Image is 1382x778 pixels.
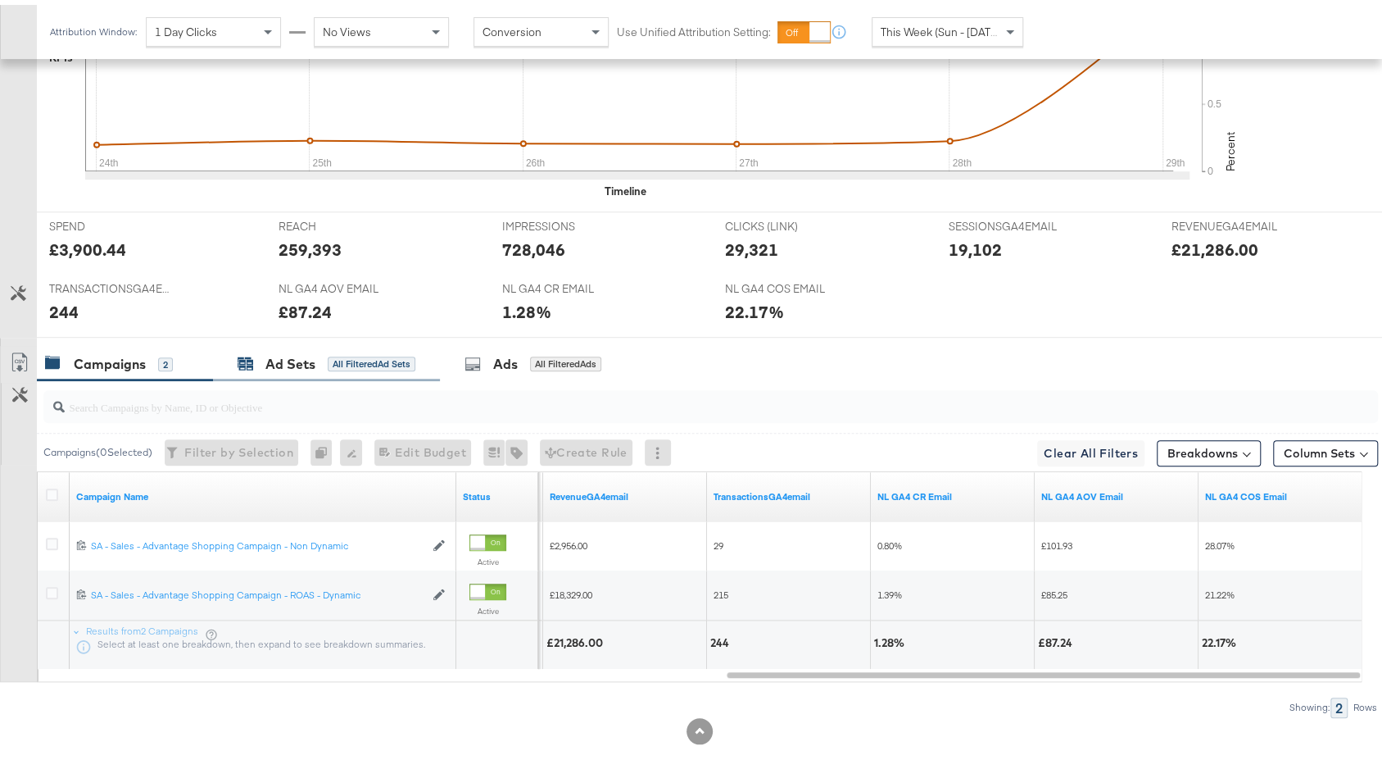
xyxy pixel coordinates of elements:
button: Clear All Filters [1037,435,1144,462]
div: 19,102 [948,233,1001,257]
a: NL AOV GA4 [1041,485,1192,498]
a: NL NET COS GA4 [1205,485,1356,498]
span: 21.22% [1205,584,1235,596]
div: 259,393 [279,233,342,257]
div: Ads [493,350,518,369]
label: Active [469,552,506,562]
span: Clear All Filters [1044,439,1138,459]
div: 728,046 [502,233,565,257]
div: All Filtered Ad Sets [328,352,415,366]
div: 2 [158,353,173,367]
div: 244 [710,630,734,646]
text: Percent [1223,127,1238,166]
span: 1 Day Clicks [155,20,217,34]
a: SA - Sales - Advantage Shopping Campaign - Non Dynamic [91,535,424,548]
div: Rows [1353,697,1378,708]
span: This Week (Sun - [DATE]) [881,20,1004,34]
div: SA - Sales - Advantage Shopping Campaign - ROAS - Dynamic [91,584,424,597]
div: 22.17% [1202,630,1241,646]
span: No Views [323,20,371,34]
a: Your campaign name. [76,485,450,498]
span: £2,956.00 [550,535,587,547]
span: 215 [714,584,728,596]
div: £21,286.00 [1171,233,1258,257]
span: Conversion [483,20,541,34]
div: £87.24 [1038,630,1077,646]
a: SA - Sales - Advantage Shopping Campaign - ROAS - Dynamic [91,584,424,598]
span: 0.80% [877,535,902,547]
div: Campaigns ( 0 Selected) [43,440,152,455]
div: 1.28% [502,295,551,319]
div: Timeline [605,179,646,194]
a: Transaction Revenue - The total sale revenue [550,485,700,498]
button: Column Sets [1273,435,1378,462]
div: All Filtered Ads [530,352,601,366]
span: 28.07% [1205,535,1235,547]
span: IMPRESSIONS [502,214,625,230]
span: NL GA4 COS EMAIL [725,276,848,292]
div: 29,321 [725,233,778,257]
span: SESSIONSGA4EMAIL [948,214,1071,230]
div: Campaigns [74,350,146,369]
a: Shows the current state of your Ad Campaign. [463,485,532,498]
span: 1.39% [877,584,902,596]
div: 244 [49,295,79,319]
span: £85.25 [1041,584,1067,596]
span: REACH [279,214,401,230]
span: REVENUEGA4EMAIL [1171,214,1294,230]
div: 22.17% [725,295,784,319]
span: NL GA4 AOV EMAIL [279,276,401,292]
div: Ad Sets [265,350,315,369]
a: NL GA4 CR [877,485,1028,498]
div: Attribution Window: [49,21,138,33]
div: 1.28% [874,630,909,646]
span: SPEND [49,214,172,230]
a: Transactions - The total number of transactions [714,485,864,498]
label: Active [469,601,506,612]
div: 2 [1330,693,1348,713]
span: £101.93 [1041,535,1072,547]
div: 0 [310,434,340,461]
div: £21,286.00 [546,630,608,646]
span: TRANSACTIONSGA4EMAIL [49,276,172,292]
div: SA - Sales - Advantage Shopping Campaign - Non Dynamic [91,535,424,548]
span: CLICKS (LINK) [725,214,848,230]
label: Use Unified Attribution Setting: [617,20,771,35]
div: £87.24 [279,295,332,319]
button: Breakdowns [1157,435,1261,462]
span: NL GA4 CR EMAIL [502,276,625,292]
input: Search Campaigns by Name, ID or Objective [65,380,1257,412]
div: £3,900.44 [49,233,126,257]
span: 29 [714,535,723,547]
div: Showing: [1289,697,1330,708]
span: £18,329.00 [550,584,592,596]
